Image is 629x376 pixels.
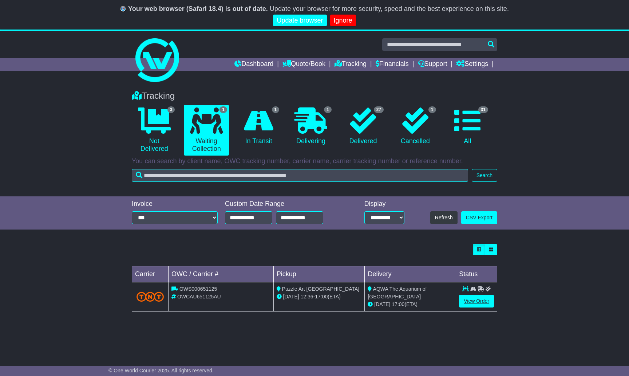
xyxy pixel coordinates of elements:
span: 27 [374,106,384,113]
a: CSV Export [461,211,497,224]
div: Display [364,200,404,208]
span: 1 [428,106,436,113]
td: Pickup [273,266,365,282]
a: Update browser [273,15,327,27]
span: 1 [324,106,332,113]
div: (ETA) [368,301,453,308]
a: Ignore [330,15,356,27]
a: 27 Delivered [341,105,385,148]
span: 12:36 [301,294,313,299]
div: Custom Date Range [225,200,342,208]
span: 17:00 [392,301,404,307]
img: TNT_Domestic.png [137,292,164,302]
span: Update your browser for more security, speed and the best experience on this site. [270,5,509,12]
a: Quote/Book [282,58,325,71]
span: [DATE] [283,294,299,299]
span: 1 [272,106,280,113]
span: OWCAU651125AU [177,294,221,299]
div: Invoice [132,200,218,208]
div: - (ETA) [277,293,362,301]
a: Financials [376,58,409,71]
span: 31 [478,106,488,113]
button: Refresh [430,211,458,224]
span: © One World Courier 2025. All rights reserved. [108,368,214,373]
span: 17:00 [315,294,328,299]
button: Search [472,169,497,182]
a: Settings [456,58,488,71]
a: 3 Not Delivered [132,105,177,156]
a: View Order [459,295,494,308]
a: 1 Delivering [288,105,333,148]
span: OWS000651125 [179,286,217,292]
td: Delivery [365,266,456,282]
span: [DATE] [374,301,390,307]
b: Your web browser (Safari 18.4) is out of date. [128,5,268,12]
div: Tracking [128,91,501,101]
span: 1 [219,106,227,113]
span: 3 [167,106,175,113]
a: Support [418,58,447,71]
a: 1 In Transit [236,105,281,148]
td: Carrier [132,266,169,282]
a: Dashboard [234,58,273,71]
a: 1 Waiting Collection [184,105,229,156]
span: Puzzle Art [GEOGRAPHIC_DATA] [282,286,360,292]
a: 1 Cancelled [393,105,438,148]
td: OWC / Carrier # [169,266,274,282]
td: Status [456,266,497,282]
a: 31 All [445,105,490,148]
a: Tracking [335,58,367,71]
p: You can search by client name, OWC tracking number, carrier name, carrier tracking number or refe... [132,157,497,165]
span: AQWA The Aquarium of [GEOGRAPHIC_DATA] [368,286,427,299]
